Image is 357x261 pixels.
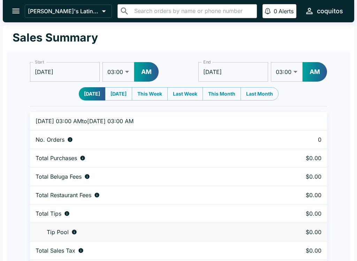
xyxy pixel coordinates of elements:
[36,136,263,143] div: Number of orders placed
[36,118,263,125] p: [DATE] 03:00 AM to [DATE] 03:00 AM
[132,6,254,16] input: Search orders by name or phone number
[198,62,268,82] input: Choose date, selected date is Sep 13, 2025
[279,8,294,15] p: Alerts
[274,192,321,199] p: $0.00
[203,87,241,100] button: This Month
[274,155,321,162] p: $0.00
[36,210,263,217] div: Combined individual and pooled tips
[274,229,321,236] p: $0.00
[36,192,263,199] div: Fees paid by diners to restaurant
[36,173,82,180] p: Total Beluga Fees
[7,2,25,20] button: open drawer
[47,229,69,236] p: Tip Pool
[167,87,203,100] button: Last Week
[274,210,321,217] p: $0.00
[274,136,321,143] p: 0
[203,59,211,65] label: End
[36,155,263,162] div: Aggregate order subtotals
[132,87,168,100] button: This Week
[274,173,321,180] p: $0.00
[35,59,44,65] label: Start
[36,136,64,143] p: No. Orders
[36,247,263,254] div: Sales tax paid by diners
[303,62,327,82] button: AM
[36,192,91,199] p: Total Restaurant Fees
[302,3,346,18] button: coquitos
[36,247,75,254] p: Total Sales Tax
[317,7,343,15] div: coquitos
[36,229,263,236] div: Tips unclaimed by a waiter
[241,87,279,100] button: Last Month
[36,155,77,162] p: Total Purchases
[30,62,100,82] input: Choose date, selected date is Sep 12, 2025
[28,8,99,15] p: [PERSON_NAME]'s Latin Cuisine
[25,5,112,18] button: [PERSON_NAME]'s Latin Cuisine
[274,247,321,254] p: $0.00
[13,31,98,45] h1: Sales Summary
[274,8,277,15] p: 0
[36,173,263,180] div: Fees paid by diners to Beluga
[105,87,132,100] button: [DATE]
[79,87,105,100] button: [DATE]
[36,210,61,217] p: Total Tips
[134,62,159,82] button: AM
